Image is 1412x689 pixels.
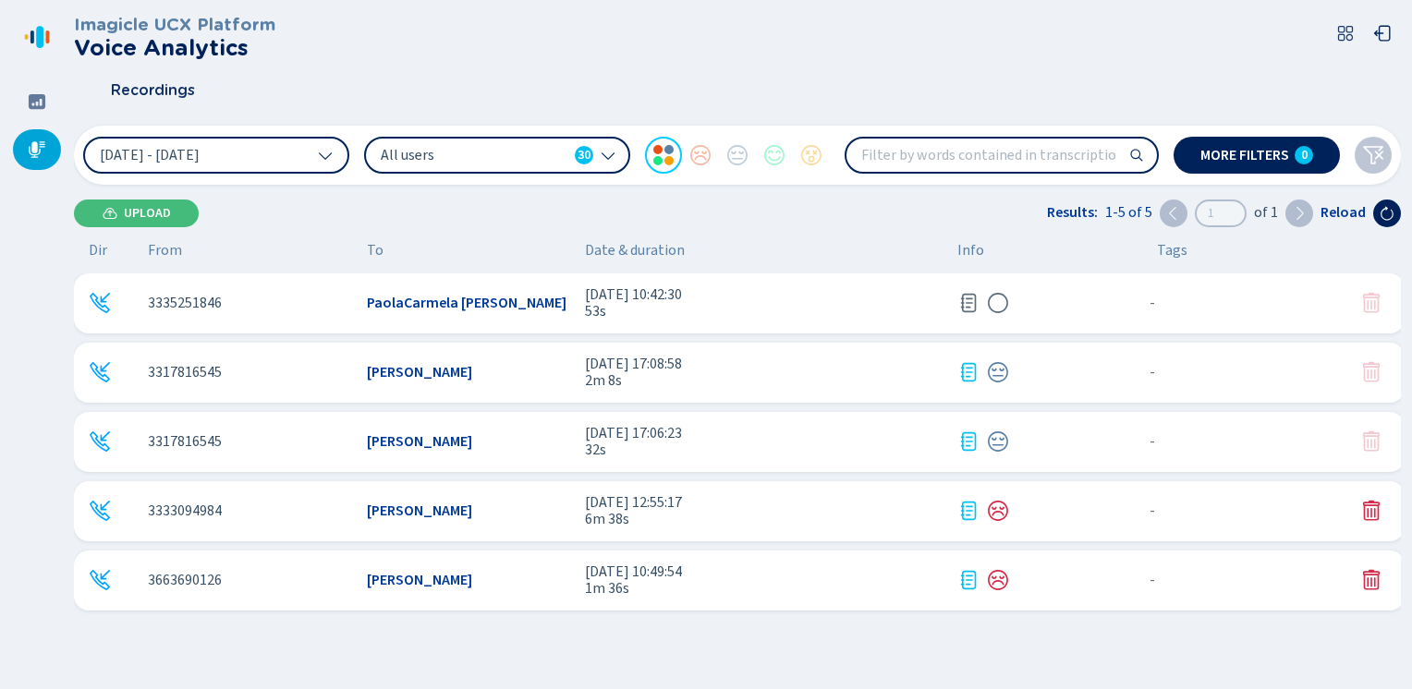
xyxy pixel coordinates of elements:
[1360,361,1382,383] svg: trash-fill
[585,511,943,527] span: 6m 38s
[1105,204,1152,221] span: 1-5 of 5
[987,292,1009,314] svg: icon-emoji-silent
[957,430,980,453] div: Transcription available
[585,580,943,597] span: 1m 36s
[585,494,943,511] span: [DATE] 12:55:17
[1355,137,1392,174] button: Clear filters
[74,199,199,227] button: Upload
[1160,199,1187,227] button: Previous page
[1360,430,1382,453] svg: trash-fill
[1129,148,1144,163] svg: search
[987,361,1009,383] div: Neutral sentiment
[89,430,111,453] svg: telephone-inbound
[846,139,1157,172] input: Filter by words contained in transcription
[89,292,111,314] svg: telephone-inbound
[100,148,200,163] span: [DATE] - [DATE]
[1373,199,1401,227] button: Reload the current page
[987,569,1009,591] svg: icon-emoji-sad
[957,361,980,383] svg: journal-text
[1166,206,1181,221] svg: chevron-left
[957,569,980,591] div: Transcription available
[367,364,472,381] span: [PERSON_NAME]
[1360,292,1382,314] svg: trash-fill
[13,81,61,122] div: Dashboard
[28,92,46,111] svg: dashboard-filled
[585,441,943,458] span: 32s
[1360,361,1382,383] button: Your role doesn't allow you to delete this conversation
[987,500,1009,522] svg: icon-emoji-sad
[1157,242,1187,259] span: Tags
[585,563,943,580] span: [DATE] 10:49:54
[148,433,222,450] span: 3317816545
[83,137,349,174] button: [DATE] - [DATE]
[89,500,111,522] div: Incoming call
[601,148,615,163] svg: chevron-down
[89,430,111,453] div: Incoming call
[13,129,61,170] div: Recordings
[578,146,590,164] span: 30
[111,82,195,99] span: Recordings
[124,206,171,221] span: Upload
[1150,433,1155,450] span: No tags assigned
[1285,199,1313,227] button: Next page
[987,292,1009,314] div: Sentiment analysis in progress...
[89,242,107,259] span: Dir
[987,430,1009,453] div: Neutral sentiment
[1360,500,1382,522] svg: trash-fill
[1150,295,1155,311] span: No tags assigned
[74,15,275,35] h3: Imagicle UCX Platform
[1301,148,1308,163] span: 0
[1360,292,1382,314] button: Conversation can't be deleted. Transcription in progress.
[89,569,111,591] svg: telephone-inbound
[987,361,1009,383] svg: icon-emoji-neutral
[74,35,275,61] h2: Voice Analytics
[1150,502,1155,519] span: No tags assigned
[585,242,943,259] span: Date & duration
[1047,204,1098,221] span: Results:
[1174,137,1340,174] button: More filters0
[367,433,472,450] span: [PERSON_NAME]
[1150,572,1155,588] span: No tags assigned
[957,430,980,453] svg: journal-text
[148,295,222,311] span: 3335251846
[1380,206,1394,221] svg: arrow-clockwise
[89,361,111,383] svg: telephone-inbound
[585,303,943,320] span: 53s
[957,500,980,522] div: Transcription available
[367,572,472,588] span: [PERSON_NAME]
[585,356,943,372] span: [DATE] 17:08:58
[89,292,111,314] div: Incoming call
[1292,206,1307,221] svg: chevron-right
[1321,204,1366,221] span: Reload
[381,145,567,165] span: All users
[585,286,943,303] span: [DATE] 10:42:30
[1200,148,1289,163] span: More filters
[987,569,1009,591] div: Negative sentiment
[585,372,943,389] span: 2m 8s
[1360,430,1382,453] button: Your role doesn't allow you to delete this conversation
[957,500,980,522] svg: journal-text
[957,361,980,383] div: Transcription available
[957,569,980,591] svg: journal-text
[1360,500,1382,522] button: Delete conversation
[987,430,1009,453] svg: icon-emoji-neutral
[1150,364,1155,381] span: No tags assigned
[89,569,111,591] div: Incoming call
[957,242,984,259] span: Info
[103,206,117,221] svg: cloud-upload
[367,502,472,519] span: [PERSON_NAME]
[89,500,111,522] svg: telephone-inbound
[1360,569,1382,591] svg: trash-fill
[148,364,222,381] span: 3317816545
[318,148,333,163] svg: chevron-down
[367,295,566,311] span: PaolaCarmela [PERSON_NAME]
[28,140,46,159] svg: mic-fill
[148,572,222,588] span: 3663690126
[987,500,1009,522] div: Negative sentiment
[1373,24,1392,42] svg: box-arrow-left
[89,361,111,383] div: Incoming call
[957,292,980,314] div: Transcription in progress...
[585,425,943,441] span: [DATE] 17:06:23
[148,502,222,519] span: 3333094984
[367,242,383,259] span: To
